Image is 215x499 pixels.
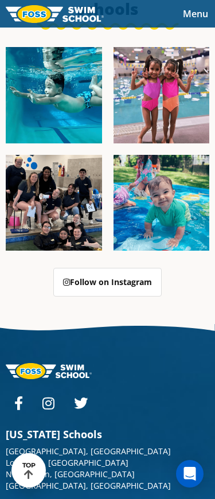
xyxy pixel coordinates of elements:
a: [GEOGRAPHIC_DATA], [GEOGRAPHIC_DATA] [6,446,171,457]
img: Fa25-Website-Images-600x600.png [114,155,210,251]
h3: [US_STATE] Schools [6,428,209,440]
a: [GEOGRAPHIC_DATA], [GEOGRAPHIC_DATA] [6,480,171,491]
img: Fa25-Website-Images-8-600x600.jpg [114,47,210,143]
a: Follow on Instagram [53,268,162,297]
img: FOSS Swim School Logo [6,5,104,23]
button: Toggle navigation [176,5,215,22]
img: Fa25-Website-Images-2-600x600.png [6,155,102,251]
img: Foss-logo-horizontal-white.svg [6,363,92,379]
a: Northglenn, [GEOGRAPHIC_DATA] [6,469,135,479]
div: TOP [22,462,36,479]
span: Menu [183,7,208,20]
a: Lone Tree, [GEOGRAPHIC_DATA] [6,457,128,468]
div: Open Intercom Messenger [176,460,204,488]
img: Fa25-Website-Images-1-600x600.png [6,47,102,143]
